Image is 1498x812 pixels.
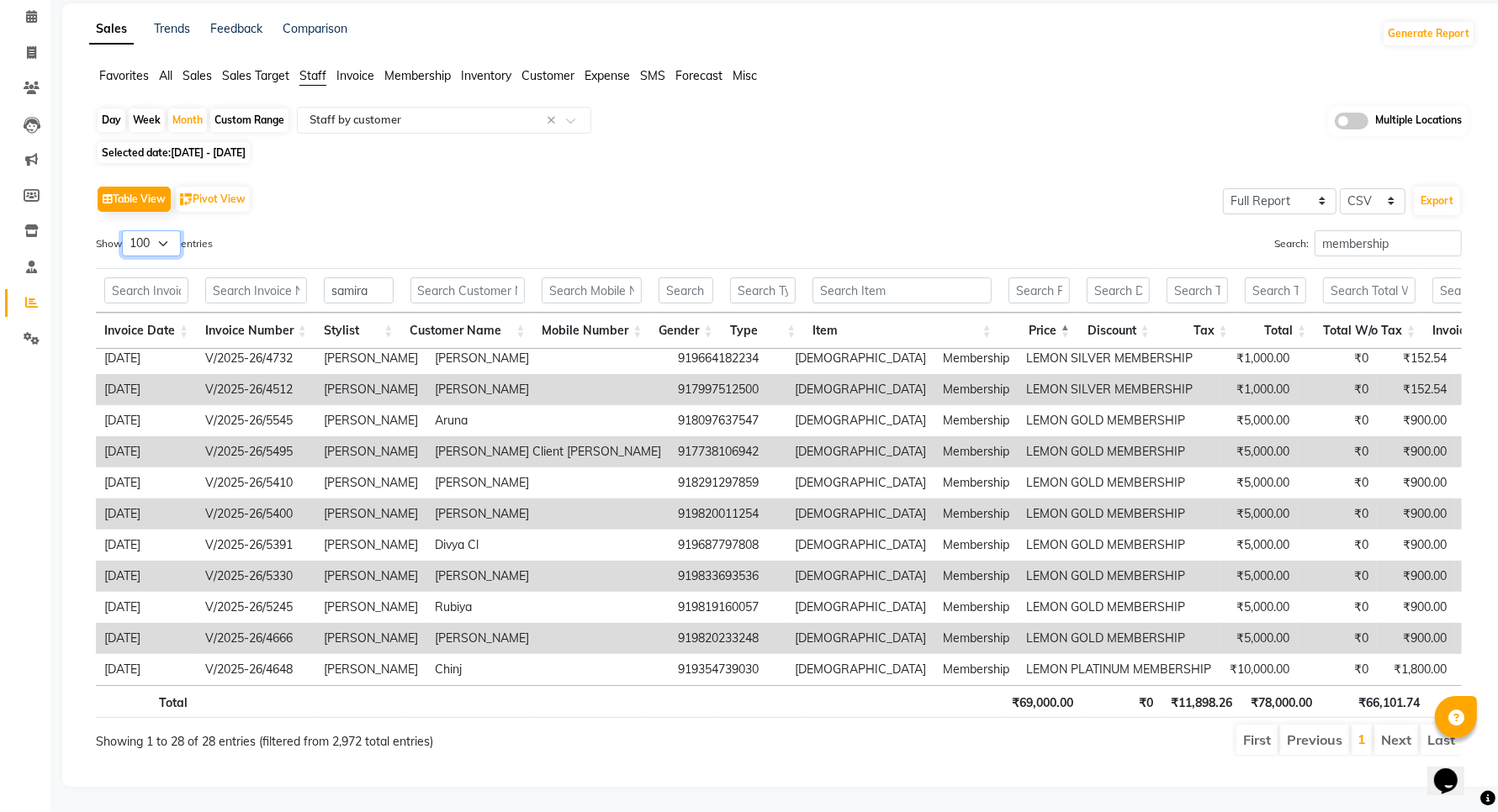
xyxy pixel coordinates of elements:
[96,685,196,718] th: Total
[1000,313,1078,349] th: Price: activate to sort column descending
[786,343,934,374] td: [DEMOGRAPHIC_DATA]
[1018,592,1220,623] td: LEMON GOLD MEMBERSHIP
[96,230,213,256] label: Show entries
[205,277,307,303] input: Search Invoice Number
[934,530,1018,561] td: Membership
[426,467,670,498] td: [PERSON_NAME]
[1377,436,1455,467] td: ₹900.00
[1427,745,1481,795] iframe: chat widget
[426,498,670,530] td: [PERSON_NAME]
[1377,498,1455,530] td: ₹900.00
[176,187,250,212] button: Pivot View
[670,592,786,623] td: 919819160057
[1377,561,1455,592] td: ₹900.00
[197,467,315,498] td: V/2025-26/5410
[1003,685,1082,718] th: ₹69,000.00
[813,277,991,303] input: Search Item
[283,21,347,36] a: Comparison
[1321,685,1428,718] th: ₹66,101.74
[426,561,670,592] td: [PERSON_NAME]
[1298,530,1377,561] td: ₹0
[1241,685,1321,718] th: ₹78,000.00
[315,654,426,685] td: [PERSON_NAME]
[315,374,426,405] td: [PERSON_NAME]
[89,14,134,45] a: Sales
[98,187,171,212] button: Table View
[934,654,1018,685] td: Membership
[1298,623,1377,654] td: ₹0
[670,405,786,436] td: 918097637547
[1018,467,1220,498] td: LEMON GOLD MEMBERSHIP
[197,343,315,374] td: V/2025-26/4732
[1220,374,1298,405] td: ₹1,000.00
[1315,230,1462,256] input: Search:
[585,68,630,83] span: Expense
[96,436,197,467] td: [DATE]
[315,592,426,623] td: [PERSON_NAME]
[299,68,326,83] span: Staff
[670,467,786,498] td: 918291297859
[1167,277,1228,303] input: Search Tax
[1220,561,1298,592] td: ₹5,000.00
[96,343,197,374] td: [DATE]
[1298,654,1377,685] td: ₹0
[1377,374,1455,405] td: ₹152.54
[197,405,315,436] td: V/2025-26/5545
[96,467,197,498] td: [DATE]
[1018,654,1220,685] td: LEMON PLATINUM MEMBERSHIP
[96,498,197,530] td: [DATE]
[96,723,650,751] div: Showing 1 to 28 of 28 entries (filtered from 2,972 total entries)
[1298,374,1377,405] td: ₹0
[183,68,212,83] span: Sales
[1236,313,1315,349] th: Total: activate to sort column ascending
[426,592,670,623] td: Rubiya
[730,277,797,303] input: Search Type
[315,436,426,467] td: [PERSON_NAME]
[786,405,934,436] td: [DEMOGRAPHIC_DATA]
[1018,405,1220,436] td: LEMON GOLD MEMBERSHIP
[1220,623,1298,654] td: ₹5,000.00
[1377,343,1455,374] td: ₹152.54
[98,108,125,132] div: Day
[934,561,1018,592] td: Membership
[315,530,426,561] td: [PERSON_NAME]
[197,654,315,685] td: V/2025-26/4648
[96,623,197,654] td: [DATE]
[670,561,786,592] td: 919833693536
[547,112,561,129] span: Clear all
[1018,498,1220,530] td: LEMON GOLD MEMBERSHIP
[1220,405,1298,436] td: ₹5,000.00
[1384,22,1474,45] button: Generate Report
[1220,343,1298,374] td: ₹1,000.00
[315,313,402,349] th: Stylist: activate to sort column ascending
[1298,343,1377,374] td: ₹0
[168,108,207,132] div: Month
[1315,313,1424,349] th: Total W/o Tax: activate to sort column ascending
[934,592,1018,623] td: Membership
[1220,654,1298,685] td: ₹10,000.00
[804,313,999,349] th: Item: activate to sort column ascending
[96,374,197,405] td: [DATE]
[1414,187,1460,215] button: Export
[197,498,315,530] td: V/2025-26/5400
[1298,592,1377,623] td: ₹0
[1220,592,1298,623] td: ₹5,000.00
[640,68,665,83] span: SMS
[426,654,670,685] td: Chinj
[786,498,934,530] td: [DEMOGRAPHIC_DATA]
[733,68,757,83] span: Misc
[129,108,165,132] div: Week
[1018,561,1220,592] td: LEMON GOLD MEMBERSHIP
[521,68,574,83] span: Customer
[1018,343,1220,374] td: LEMON SILVER MEMBERSHIP
[722,313,805,349] th: Type: activate to sort column ascending
[1087,277,1150,303] input: Search Discount
[210,21,262,36] a: Feedback
[786,436,934,467] td: [DEMOGRAPHIC_DATA]
[1298,498,1377,530] td: ₹0
[315,623,426,654] td: [PERSON_NAME]
[1078,313,1158,349] th: Discount: activate to sort column ascending
[1377,405,1455,436] td: ₹900.00
[1375,113,1462,129] span: Multiple Locations
[180,193,193,206] img: pivot.png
